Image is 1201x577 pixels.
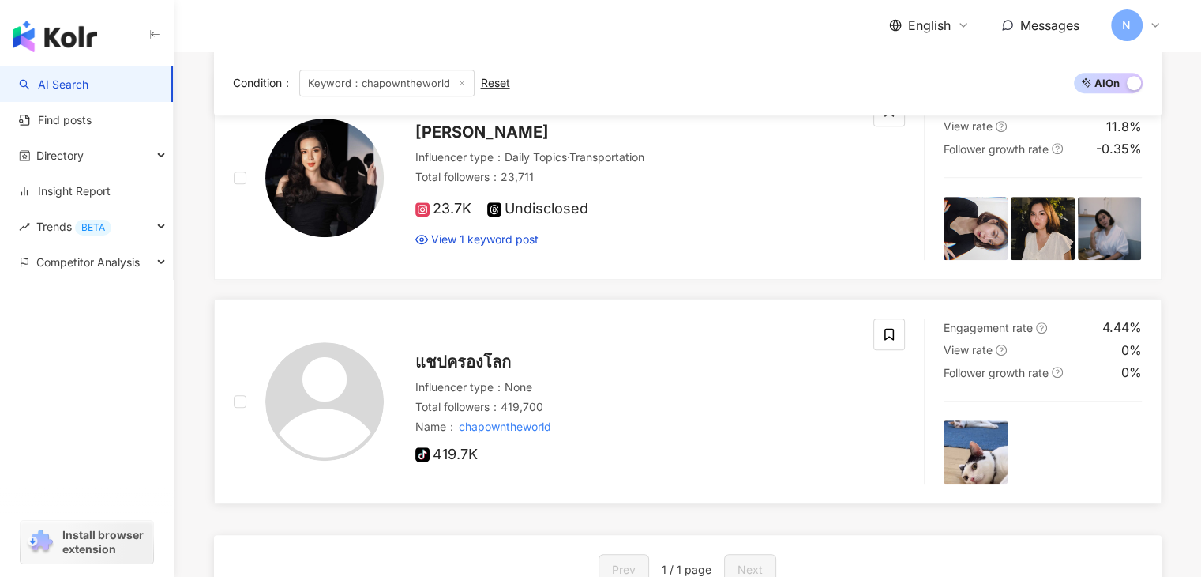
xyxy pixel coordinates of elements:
[265,342,384,461] img: KOL Avatar
[944,197,1008,261] img: post-image
[457,417,554,436] mark: chapowntheworld
[569,150,644,164] span: Transportation
[1020,17,1079,33] span: Messages
[299,70,475,96] span: Keyword：chapowntheworld
[19,112,92,128] a: Find posts
[996,121,1007,132] span: question-circle
[415,379,855,395] div: Influencer type ： None
[19,221,30,232] span: rise
[214,75,1162,280] a: KOL Avatar[PERSON_NAME]Influencer type：Daily Topics·TransportationTotal followers：23,71123.7KUndi...
[415,123,549,141] span: [PERSON_NAME]
[13,21,97,52] img: logo
[1122,17,1131,34] span: N
[415,232,539,247] a: View 1 keyword post
[36,138,84,173] span: Directory
[487,201,588,217] span: Undisclosed
[1106,118,1142,135] div: 11.8%
[1036,322,1047,334] span: question-circle
[19,77,88,92] a: searchAI Search
[1052,367,1063,378] span: question-circle
[75,220,111,236] div: BETA
[1121,364,1142,381] div: 0%
[944,321,1033,334] span: Engagement rate
[944,343,993,356] span: View rate
[25,530,55,555] img: chrome extension
[1102,319,1142,336] div: 4.44%
[996,345,1007,356] span: question-circle
[1121,341,1142,359] div: 0%
[1096,140,1142,157] div: -0.35%
[944,119,993,133] span: View rate
[21,521,153,564] a: chrome extensionInstall browser extension
[62,528,148,556] span: Install browser extension
[431,232,539,247] span: View 1 keyword post
[36,209,111,244] span: Trends
[662,564,711,576] span: 1 / 1 page
[415,149,855,165] div: Influencer type ：
[567,150,569,164] span: ·
[233,76,293,89] span: Condition ：
[1011,420,1075,485] img: post-image
[415,399,855,415] div: Total followers ： 419,700
[265,119,384,237] img: KOL Avatar
[1011,197,1075,261] img: post-image
[1078,420,1142,485] img: post-image
[415,201,471,217] span: 23.7K
[415,447,478,463] span: 419.7K
[214,299,1162,503] a: KOL AvatarแชปครองโลกInfluencer type：NoneTotal followers：419,700Name：chapowntheworld419.7KEngageme...
[36,244,140,280] span: Competitor Analysis
[19,183,111,199] a: Insight Report
[415,353,511,371] span: แชปครองโลก
[1052,143,1063,154] span: question-circle
[908,17,951,34] span: English
[1078,197,1142,261] img: post-image
[415,169,855,185] div: Total followers ： 23,711
[944,142,1049,156] span: Follower growth rate
[505,150,567,164] span: Daily Topics
[415,417,554,436] span: Name ：
[944,420,1008,485] img: post-image
[944,366,1049,379] span: Follower growth rate
[481,77,510,89] div: Reset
